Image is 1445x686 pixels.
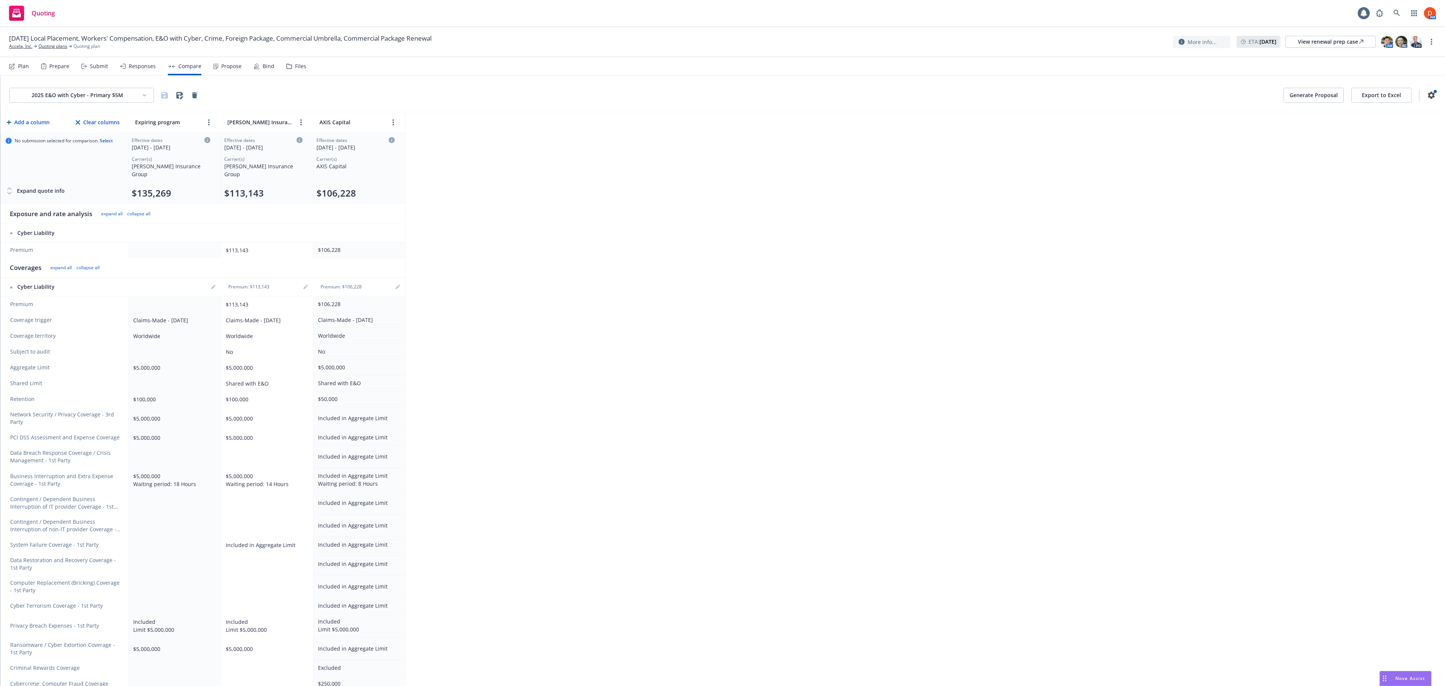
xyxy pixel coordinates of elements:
[318,472,398,488] div: Included in Aggregate Limit Waiting period: 8 Hours
[226,395,306,403] div: $100,000
[10,263,41,272] div: Coverages
[224,143,303,151] div: [DATE] - [DATE]
[133,434,213,442] div: $5,000,000
[101,211,123,217] button: expand all
[10,316,121,324] span: Coverage trigger
[318,348,398,355] div: No
[1410,36,1422,48] img: photo
[318,117,386,128] input: AXIS Capital
[76,265,100,271] button: collapse all
[225,117,294,128] input: Hudson Insurance Group
[224,137,303,151] div: Click to edit column carrier quote details
[226,316,306,324] div: Claims-Made - 01/07/2005
[224,284,274,290] div: Premium: $113,143
[133,316,213,324] div: Claims-Made - 01/07/2005
[1285,36,1376,48] a: View renewal prep case
[226,645,306,653] div: $5,000,000
[1249,38,1276,46] span: ETA :
[10,641,121,656] span: Ransomware / Cyber Extortion Coverage - 1st Party
[226,472,306,488] div: $5,000,000 Waiting period: 14 Hours
[10,209,92,218] div: Exposure and rate analysis
[15,138,113,144] span: No submission selected for comparison.
[10,579,121,594] span: Computer Replacement (Bricking) Coverage - 1st Party
[226,541,306,549] div: Included in Aggregate Limit
[318,395,398,403] div: $50,000
[132,137,210,143] div: Effective dates
[318,582,398,590] div: Included in Aggregate Limit
[132,156,210,162] div: Carrier(s)
[10,395,121,403] span: Retention
[1427,37,1436,46] a: more
[10,364,121,371] span: Aggregate Limit
[129,63,156,69] div: Responses
[10,602,103,610] span: Cyber Terrorism Coverage - 1st Party
[318,521,398,529] div: Included in Aggregate Limit
[1380,671,1431,686] button: Nova Assist
[10,556,121,572] span: Data Restoration and Recovery Coverage - 1st Party
[389,118,398,127] a: more
[301,282,310,291] a: editPencil
[10,495,121,511] span: Contingent / Dependent Business Interruption of IT provider Coverage - 1st Party
[224,137,303,143] div: Effective dates
[127,211,151,217] button: collapse all
[318,379,398,387] div: Shared with E&O
[316,187,395,199] div: Total premium (click to edit billing info)
[204,118,213,127] a: more
[10,541,99,549] span: System Failure Coverage - 1st Party
[10,518,121,533] span: Contingent / Dependent Business Interruption of non-IT provider Coverage - 1st Party
[10,411,121,426] span: Network Security / Privacy Coverage - 3rd Party
[316,162,395,170] div: AXIS Capital
[318,664,398,672] div: Excluded
[133,395,213,403] div: $100,000
[318,414,398,422] div: Included in Aggregate Limit
[10,300,121,308] span: Premium
[318,602,398,610] div: Included in Aggregate Limit
[318,541,398,549] div: Included in Aggregate Limit
[178,63,201,69] div: Compare
[226,434,306,442] div: $5,000,000
[133,618,213,634] div: Included Limit $5,000,000
[10,664,121,672] span: Criminal Rewards Coverage
[90,63,108,69] div: Submit
[316,187,356,199] button: $106,228
[316,284,366,290] div: Premium: $106,228
[316,156,395,162] div: Carrier(s)
[297,118,306,127] button: more
[318,246,398,254] div: $106,228
[226,380,306,387] div: Shared with E&O
[10,473,121,488] span: Business Interruption and Extra Expense Coverage - 1st Party
[10,229,121,237] div: Cyber Liability
[1188,38,1217,46] span: More info...
[1395,675,1425,681] span: Nova Assist
[10,622,121,630] span: Privacy Breach Expenses - 1st Party
[226,364,306,372] div: $5,000,000
[1298,36,1363,47] div: View renewal prep case
[10,332,121,340] span: Coverage territory
[10,246,121,254] span: Premium
[226,415,306,422] div: $5,000,000
[5,115,51,130] button: Add a column
[50,265,72,271] button: expand all
[38,43,67,50] a: Quoting plans
[224,156,303,162] div: Carrier(s)
[9,43,32,50] a: Accela, Inc.
[209,282,218,291] span: editPencil
[32,10,55,16] span: Quoting
[133,364,213,372] div: $5,000,000
[6,183,65,198] button: Expand quote info
[132,187,171,199] button: $135,269
[318,453,398,460] div: Included in Aggregate Limit
[295,63,306,69] div: Files
[316,143,395,151] div: [DATE] - [DATE]
[318,300,398,308] div: $106,228
[226,300,306,308] div: $113,143
[318,363,398,371] div: $5,000,000
[18,63,29,69] div: Plan
[10,380,42,387] span: Shared Limit
[16,91,138,99] div: 2025 E&O with Cyber - Primary $5M
[133,472,213,488] div: $5,000,000 Waiting period: 18 Hours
